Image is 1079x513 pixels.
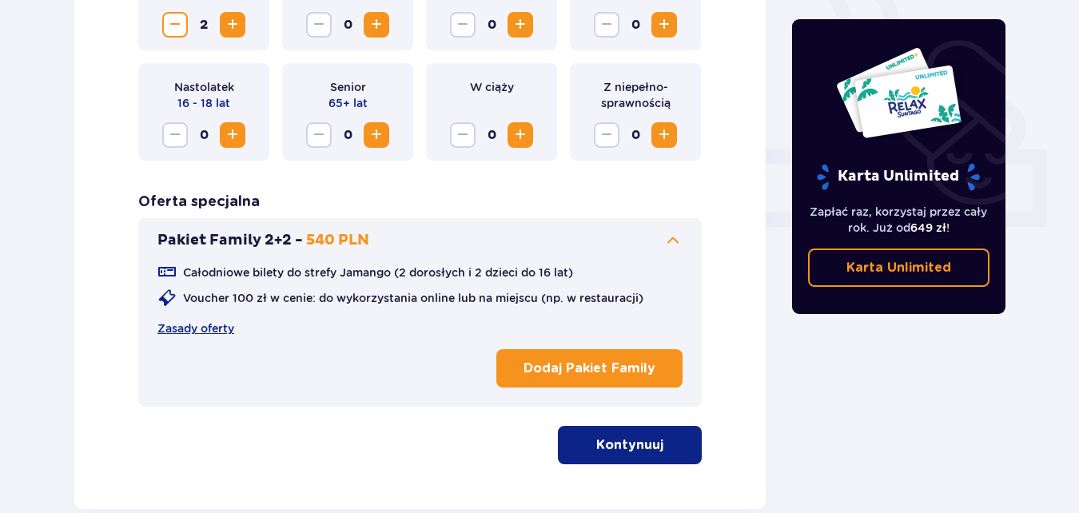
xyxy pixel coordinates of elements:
button: Kontynuuj [558,426,702,464]
span: 649 zł [910,221,946,234]
span: 0 [623,122,648,148]
a: Karta Unlimited [808,249,990,287]
h3: Oferta specjalna [138,193,260,212]
button: Zmniejsz [162,12,188,38]
p: 540 PLN [306,231,369,250]
p: 65+ lat [328,95,368,111]
img: Dwie karty całoroczne do Suntago z napisem 'UNLIMITED RELAX', na białym tle z tropikalnymi liśćmi... [835,46,962,139]
button: Zmniejsz [306,12,332,38]
p: Nastolatek [174,79,234,95]
span: 0 [335,122,360,148]
p: Całodniowe bilety do strefy Jamango (2 dorosłych i 2 dzieci do 16 lat) [183,264,573,280]
span: 0 [335,12,360,38]
span: 0 [479,122,504,148]
button: Dodaj Pakiet Family [496,349,683,388]
button: Zwiększ [364,12,389,38]
p: Zapłać raz, korzystaj przez cały rok. Już od ! [808,204,990,236]
button: Zwiększ [651,12,677,38]
button: Zwiększ [364,122,389,148]
p: Pakiet Family 2+2 - [157,231,303,250]
button: Zmniejsz [306,122,332,148]
button: Zmniejsz [450,12,476,38]
button: Zwiększ [220,122,245,148]
p: 16 - 18 lat [177,95,230,111]
button: Pakiet Family 2+2 -540 PLN [157,231,683,250]
p: Voucher 100 zł w cenie: do wykorzystania online lub na miejscu (np. w restauracji) [183,290,643,306]
button: Zwiększ [508,122,533,148]
a: Zasady oferty [157,320,234,336]
button: Zwiększ [508,12,533,38]
p: Kontynuuj [596,436,663,454]
span: 2 [191,12,217,38]
button: Zmniejsz [450,122,476,148]
button: Zwiększ [651,122,677,148]
p: Karta Unlimited [815,163,981,191]
p: Dodaj Pakiet Family [524,360,655,377]
p: Karta Unlimited [846,259,951,276]
span: 0 [191,122,217,148]
button: Zmniejsz [162,122,188,148]
span: 0 [479,12,504,38]
button: Zmniejsz [594,12,619,38]
p: Senior [330,79,366,95]
button: Zwiększ [220,12,245,38]
button: Zmniejsz [594,122,619,148]
span: 0 [623,12,648,38]
p: Z niepełno­sprawnością [583,79,688,111]
p: W ciąży [470,79,514,95]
